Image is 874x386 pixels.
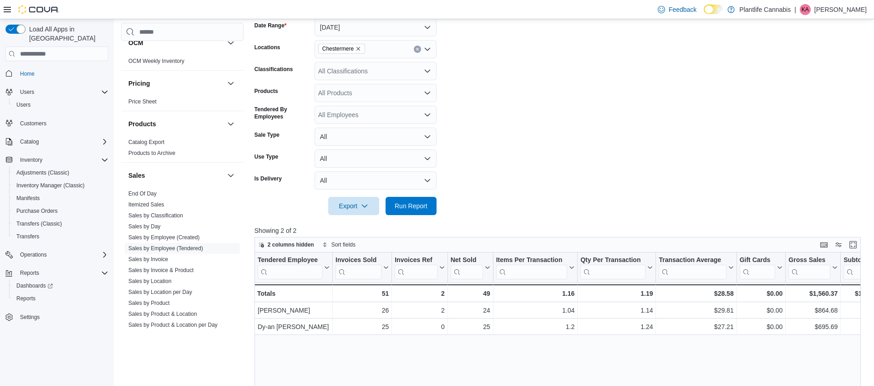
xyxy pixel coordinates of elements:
span: Export [334,197,374,215]
p: [PERSON_NAME] [814,4,867,15]
div: $0.00 [739,305,783,316]
span: Run Report [395,201,427,211]
a: Reports [13,293,39,304]
div: 2 [395,305,444,316]
a: Purchase Orders [13,206,61,216]
a: Sales by Location [128,278,172,284]
div: 24 [451,305,490,316]
label: Sale Type [254,131,279,139]
span: Customers [20,120,46,127]
button: Remove Chestermere from selection in this group [356,46,361,51]
label: Is Delivery [254,175,282,182]
button: Home [2,67,112,80]
button: Pricing [128,79,224,88]
span: Settings [20,314,40,321]
h3: OCM [128,38,143,47]
button: Transfers (Classic) [9,217,112,230]
span: 2 columns hidden [268,241,314,248]
label: Locations [254,44,280,51]
label: Products [254,87,278,95]
div: [PERSON_NAME] [258,305,330,316]
span: Load All Apps in [GEOGRAPHIC_DATA] [25,25,108,43]
button: Operations [16,249,51,260]
div: $1,560.37 [788,288,838,299]
p: | [794,4,796,15]
button: [DATE] [315,18,437,36]
label: Use Type [254,153,278,160]
span: Sort fields [331,241,356,248]
span: Home [20,70,35,77]
button: Invoices Sold [335,256,389,279]
span: Reports [20,269,39,277]
div: Transaction Average [659,256,726,279]
span: Inventory Manager (Classic) [16,182,85,189]
button: Inventory Manager (Classic) [9,179,112,192]
button: Run Report [386,197,437,215]
button: All [315,128,437,146]
div: 51 [335,288,389,299]
button: Sales [225,170,236,181]
div: OCM [121,56,244,70]
div: Qty Per Transaction [580,256,645,265]
img: Cova [18,5,59,14]
a: Itemized Sales [128,201,164,208]
button: Inventory [2,154,112,166]
span: Sales by Product & Location per Day [128,321,218,329]
div: 26 [335,305,389,316]
a: Sales by Product & Location per Day [128,322,218,328]
span: Inventory Manager (Classic) [13,180,108,191]
a: Sales by Product [128,300,170,306]
button: All [315,149,437,168]
div: 1.24 [580,322,653,333]
button: Reports [9,292,112,305]
button: Gift Cards [739,256,783,279]
button: Invoices Ref [395,256,444,279]
span: Chestermere [318,44,365,54]
span: Sales by Employee (Tendered) [128,245,203,252]
label: Date Range [254,22,287,29]
span: Users [13,99,108,110]
div: 1.16 [496,288,574,299]
span: Adjustments (Classic) [16,169,69,176]
span: Reports [16,295,36,302]
span: Dashboards [13,280,108,291]
div: 2 [395,288,444,299]
a: Adjustments (Classic) [13,167,73,178]
span: Inventory [20,156,42,164]
span: Transfers [16,233,39,240]
button: 2 columns hidden [255,239,318,250]
a: Sales by Employee (Tendered) [128,245,203,252]
span: Manifests [16,195,40,202]
span: Chestermere [322,44,354,53]
button: Inventory [16,154,46,165]
a: Settings [16,312,43,323]
span: Reports [16,268,108,278]
span: Transfers [13,231,108,242]
button: Catalog [2,135,112,148]
span: Sales by Employee (Created) [128,234,200,241]
div: 25 [335,322,389,333]
span: Sales by Invoice & Product [128,267,193,274]
div: Tendered Employee [258,256,322,265]
a: Transfers [13,231,43,242]
button: Reports [16,268,43,278]
span: Reports [13,293,108,304]
span: Purchase Orders [16,207,58,215]
button: OCM [225,37,236,48]
span: Sales by Location per Day [128,288,192,296]
div: Tendered Employee [258,256,322,279]
span: Sales by Location [128,278,172,285]
button: Keyboard shortcuts [818,239,829,250]
button: Open list of options [424,67,431,75]
a: Customers [16,118,50,129]
span: Sales by Classification [128,212,183,219]
button: Purchase Orders [9,205,112,217]
div: $0.00 [739,322,783,333]
h3: Sales [128,171,145,180]
span: Catalog [16,136,108,147]
div: $695.69 [788,322,838,333]
button: All [315,171,437,190]
h3: Pricing [128,79,150,88]
div: $28.58 [659,288,733,299]
div: Totals [257,288,330,299]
